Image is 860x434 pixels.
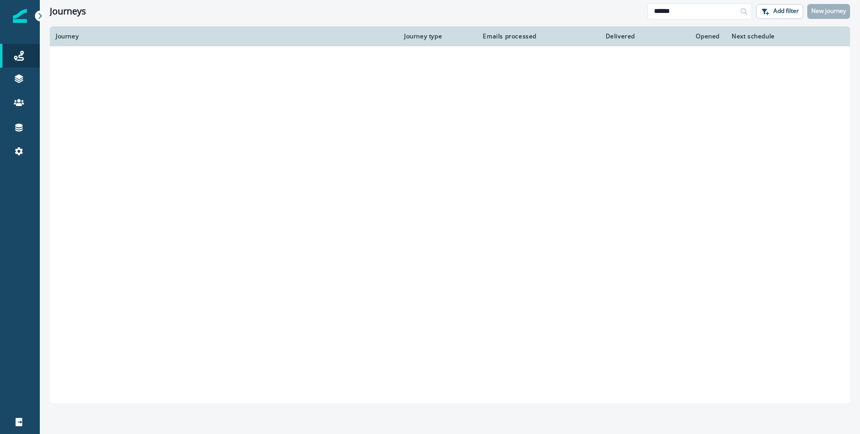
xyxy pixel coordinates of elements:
div: Emails processed [479,32,537,40]
div: Journey type [404,32,467,40]
h1: Journeys [50,6,86,17]
p: New journey [811,7,846,14]
div: Journey [56,32,392,40]
button: Add filter [756,4,803,19]
img: Inflection [13,9,27,23]
button: New journey [807,4,850,19]
div: Opened [647,32,720,40]
div: Next schedule [732,32,819,40]
div: Delivered [548,32,635,40]
p: Add filter [773,7,799,14]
